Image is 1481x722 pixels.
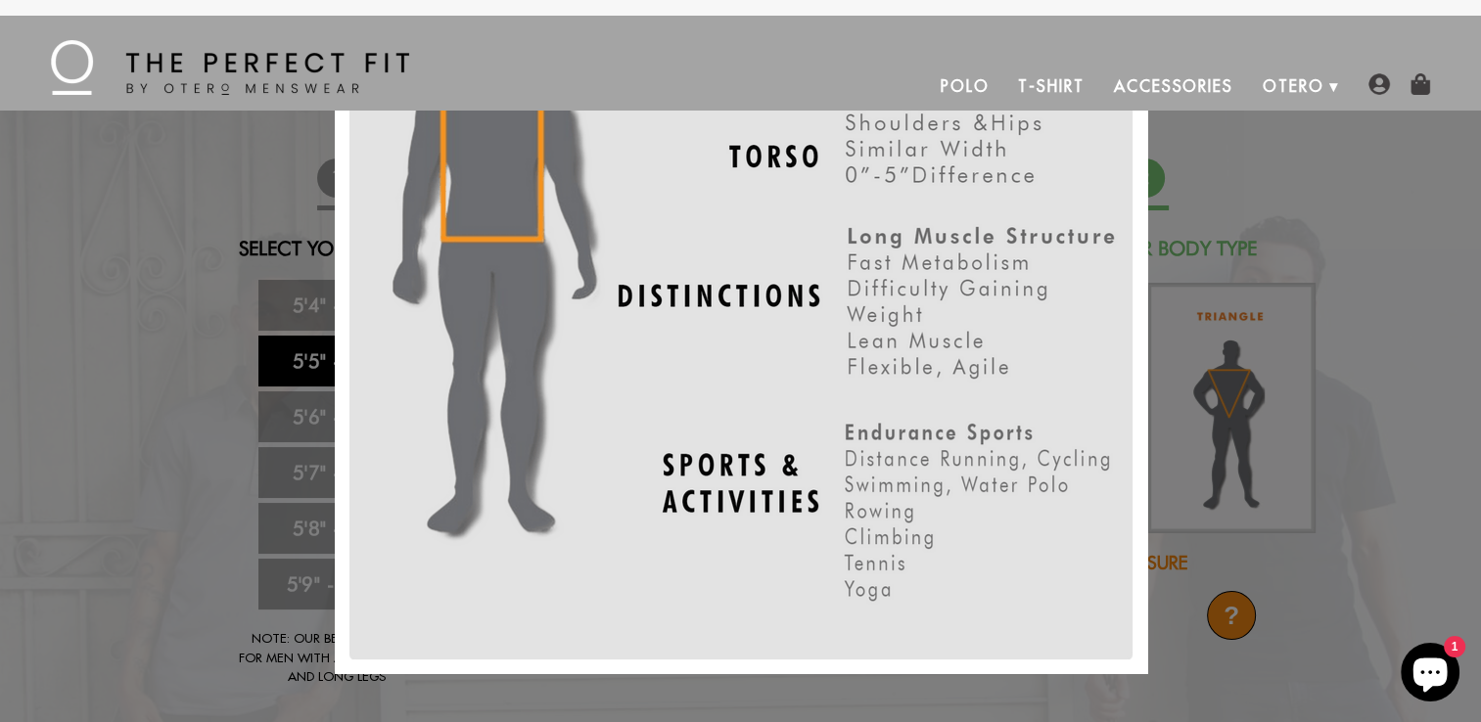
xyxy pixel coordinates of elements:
a: Accessories [1099,63,1248,110]
img: The Perfect Fit - by Otero Menswear - Logo [51,40,409,95]
a: Polo [926,63,1004,110]
img: shopping-bag-icon.png [1410,73,1431,95]
a: Otero [1248,63,1339,110]
a: T-Shirt [1003,63,1098,110]
inbox-online-store-chat: Shopify online store chat [1395,643,1465,706]
img: user-account-icon.png [1368,73,1390,95]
